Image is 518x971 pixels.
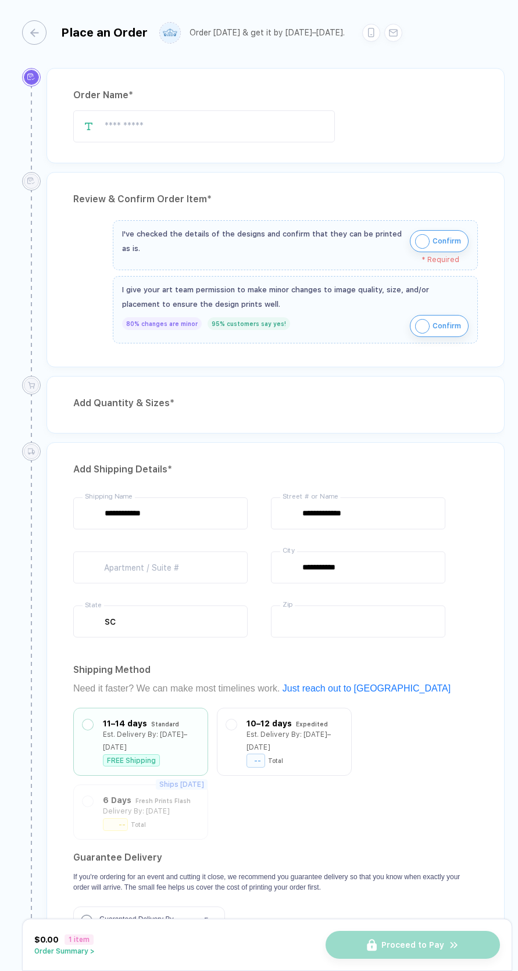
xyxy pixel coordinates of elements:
[73,460,478,479] div: Add Shipping Details
[73,394,478,413] div: Add Quantity & Sizes
[83,717,199,766] div: 11–14 days StandardEst. Delivery By: [DATE]–[DATE]FREE Shipping
[73,661,478,679] div: Shipping Method
[34,947,95,955] button: Order Summary >
[99,914,173,925] span: Guaranteed Delivery By
[73,190,478,209] div: Review & Confirm Order Item
[204,915,217,926] span: Fee
[103,717,147,730] div: 11–14 days
[73,86,478,105] div: Order Name
[122,282,469,311] div: I give your art team permission to make minor changes to image quality, size, and/or placement to...
[283,683,453,693] a: Just reach out to [GEOGRAPHIC_DATA]
[208,317,290,330] div: 95% customers say yes!
[247,717,292,730] div: 10–12 days
[415,234,430,249] img: icon
[122,317,202,330] div: 80% changes are minor
[268,757,283,764] div: Total
[73,872,478,893] p: If you're ordering for an event and cutting it close, we recommend you guarantee delivery so that...
[433,317,461,335] span: Confirm
[247,728,342,754] div: Est. Delivery By: [DATE]–[DATE]
[226,717,342,766] div: 10–12 days ExpeditedEst. Delivery By: [DATE]–[DATE]--Total
[61,26,148,40] div: Place an Order
[410,230,469,252] button: iconConfirm
[247,754,265,768] div: --
[410,315,469,337] button: iconConfirm
[415,319,430,334] img: icon
[151,718,179,730] div: Standard
[65,934,94,945] span: 1 item
[73,679,478,698] div: Need it faster? We can make most timelines work.
[122,227,404,256] div: I've checked the details of the designs and confirm that they can be printed as is.
[105,606,238,637] span: SC
[73,906,225,951] button: Guaranteed Delivery By[DATE]Fee$100
[103,754,160,766] div: FREE Shipping
[73,848,478,867] h2: Guarantee Delivery
[160,23,180,43] img: user profile
[34,935,59,944] span: $0.00
[190,28,345,38] div: Order [DATE] & get it by [DATE]–[DATE].
[122,256,459,264] div: * Required
[296,718,328,730] div: Expedited
[103,728,199,754] div: Est. Delivery By: [DATE]–[DATE]
[433,232,461,250] span: Confirm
